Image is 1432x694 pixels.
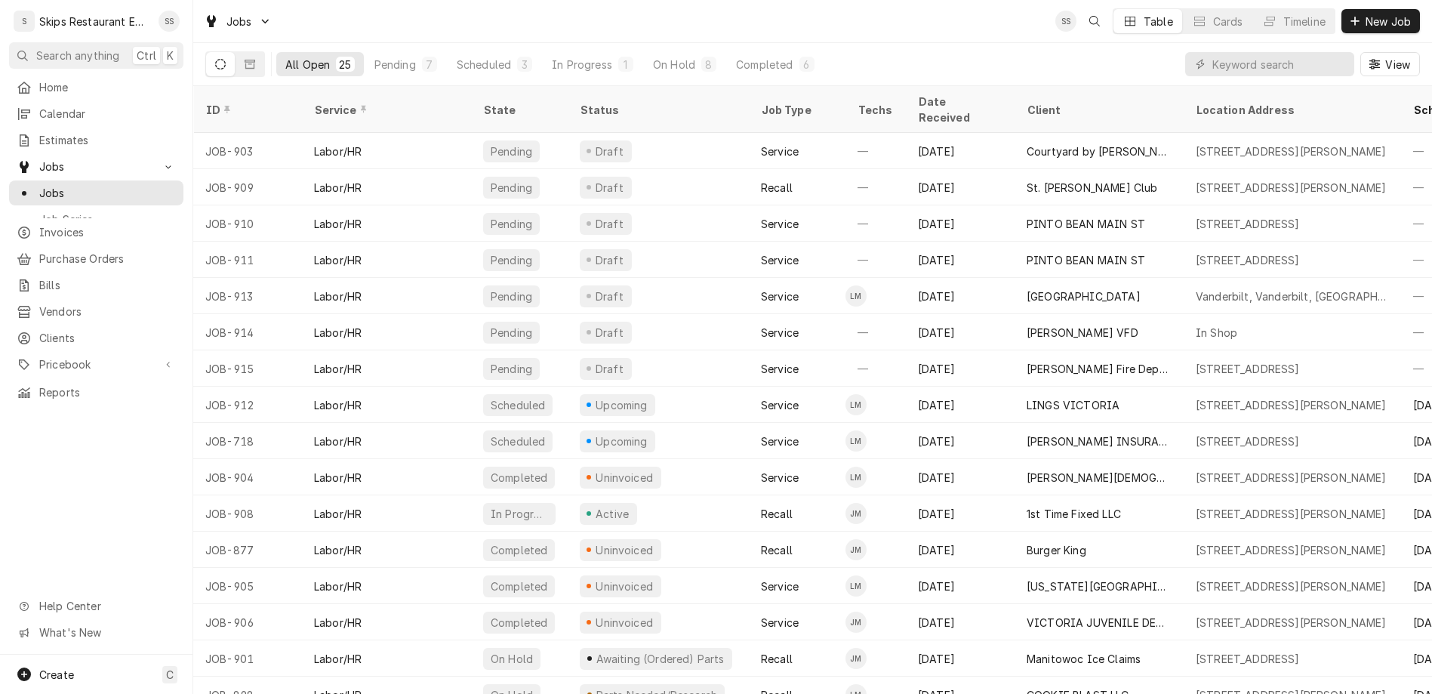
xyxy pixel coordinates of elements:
[39,330,176,346] span: Clients
[193,640,302,677] div: JOB-901
[1196,615,1387,631] div: [STREET_ADDRESS][PERSON_NAME]
[193,350,302,387] div: JOB-915
[1196,143,1387,159] div: [STREET_ADDRESS][PERSON_NAME]
[1360,52,1420,76] button: View
[845,648,867,669] div: Jason Marroquin's Avatar
[314,433,362,449] div: Labor/HR
[594,615,655,631] div: Uninvoiced
[906,495,1015,532] div: [DATE]
[906,532,1015,568] div: [DATE]
[594,397,650,413] div: Upcoming
[761,288,799,304] div: Service
[314,143,362,159] div: Labor/HR
[9,352,183,377] a: Go to Pricebook
[1213,14,1243,29] div: Cards
[489,578,549,594] div: Completed
[845,539,867,560] div: Jason Marroquin's Avatar
[314,397,362,413] div: Labor/HR
[1196,651,1300,667] div: [STREET_ADDRESS]
[761,325,799,341] div: Service
[9,594,183,618] a: Go to Help Center
[489,433,547,449] div: Scheduled
[594,578,655,594] div: Uninvoiced
[906,568,1015,604] div: [DATE]
[166,667,174,683] span: C
[906,242,1015,278] div: [DATE]
[594,470,655,486] div: Uninvoiced
[845,169,906,205] div: —
[193,459,302,495] div: JOB-904
[314,180,362,196] div: Labor/HR
[1196,288,1389,304] div: Vanderbilt, Vanderbilt, [GEOGRAPHIC_DATA]
[1027,470,1172,486] div: [PERSON_NAME][DEMOGRAPHIC_DATA]
[193,169,302,205] div: JOB-909
[1027,542,1086,558] div: Burger King
[906,640,1015,677] div: [DATE]
[36,48,119,63] span: Search anything
[761,180,793,196] div: Recall
[1212,52,1347,76] input: Keyword search
[761,397,799,413] div: Service
[845,467,867,488] div: Longino Monroe's Avatar
[593,252,626,268] div: Draft
[1027,506,1121,522] div: 1st Time Fixed LLC
[489,506,550,522] div: In Progress
[845,394,867,415] div: LM
[39,185,176,201] span: Jobs
[845,575,867,597] div: Longino Monroe's Avatar
[594,651,725,667] div: Awaiting (Ordered) Parts
[858,102,894,118] div: Techs
[736,57,793,72] div: Completed
[761,361,799,377] div: Service
[314,361,362,377] div: Labor/HR
[1027,252,1145,268] div: PINTO BEAN MAIN ST
[761,615,799,631] div: Service
[1382,57,1413,72] span: View
[489,252,534,268] div: Pending
[1055,11,1076,32] div: Shan Skipper's Avatar
[314,216,362,232] div: Labor/HR
[159,11,180,32] div: Shan Skipper's Avatar
[593,506,631,522] div: Active
[1027,180,1158,196] div: St. [PERSON_NAME] Club
[39,598,174,614] span: Help Center
[9,380,183,405] a: Reports
[1027,288,1141,304] div: [GEOGRAPHIC_DATA]
[1196,361,1300,377] div: [STREET_ADDRESS]
[1196,252,1300,268] div: [STREET_ADDRESS]
[9,246,183,271] a: Purchase Orders
[193,604,302,640] div: JOB-906
[9,42,183,69] button: Search anythingCtrlK
[489,325,534,341] div: Pending
[14,11,35,32] div: S
[704,57,713,72] div: 8
[1027,651,1141,667] div: Manitowoc Ice Claims
[906,133,1015,169] div: [DATE]
[9,273,183,298] a: Bills
[593,325,626,341] div: Draft
[193,278,302,314] div: JOB-913
[39,625,174,640] span: What's New
[906,314,1015,350] div: [DATE]
[845,350,906,387] div: —
[339,57,351,72] div: 25
[314,651,362,667] div: Labor/HR
[845,503,867,524] div: JM
[1196,578,1387,594] div: [STREET_ADDRESS][PERSON_NAME]
[594,542,655,558] div: Uninvoiced
[1027,216,1145,232] div: PINTO BEAN MAIN ST
[593,216,626,232] div: Draft
[761,506,793,522] div: Recall
[761,651,793,667] div: Recall
[314,578,362,594] div: Labor/HR
[906,459,1015,495] div: [DATE]
[906,205,1015,242] div: [DATE]
[285,57,330,72] div: All Open
[314,102,456,118] div: Service
[1341,9,1420,33] button: New Job
[489,470,549,486] div: Completed
[621,57,630,72] div: 1
[193,242,302,278] div: JOB-911
[489,288,534,304] div: Pending
[9,220,183,245] a: Invoices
